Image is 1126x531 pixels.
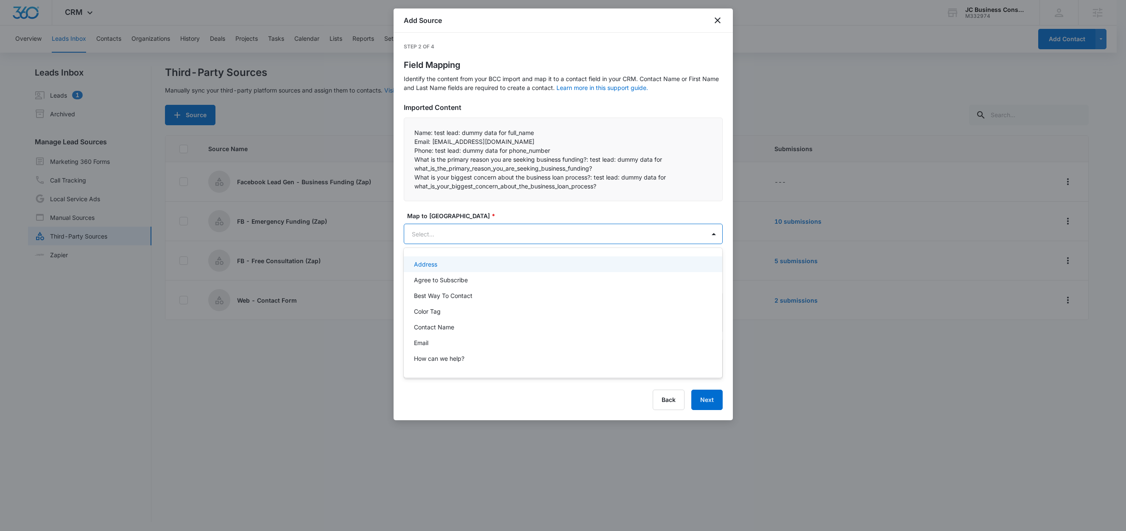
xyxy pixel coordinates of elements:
p: Color Tag [414,307,441,316]
p: Best Way To Contact [414,291,472,300]
p: Address [414,260,437,269]
p: How can we help? [414,354,464,363]
p: Email [414,338,428,347]
p: Agree to Subscribe [414,275,468,284]
p: Contact Name [414,323,454,332]
p: Notes [414,370,430,379]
